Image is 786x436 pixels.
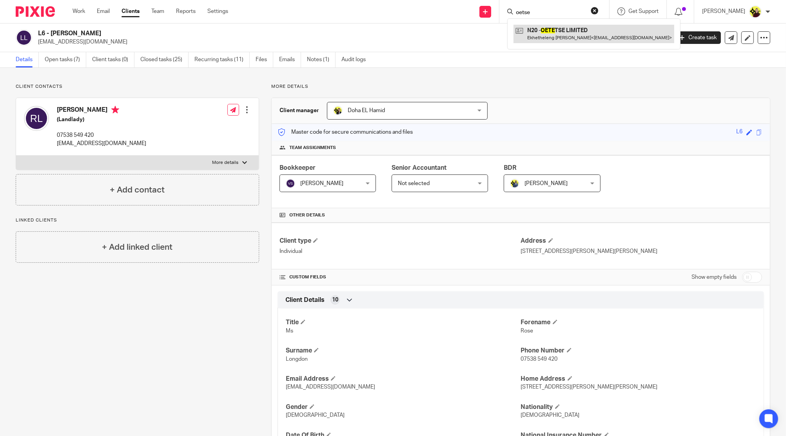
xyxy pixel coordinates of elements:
[57,140,146,147] p: [EMAIL_ADDRESS][DOMAIN_NAME]
[16,217,259,223] p: Linked clients
[521,347,756,355] h4: Phone Number
[279,52,301,67] a: Emails
[286,403,521,411] h4: Gender
[504,165,516,171] span: BDR
[300,181,343,186] span: [PERSON_NAME]
[57,106,146,116] h4: [PERSON_NAME]
[57,131,146,139] p: 07538 549 420
[57,116,146,124] h5: (Landlady)
[256,52,273,67] a: Files
[702,7,745,15] p: [PERSON_NAME]
[271,84,770,90] p: More details
[16,29,32,46] img: svg%3E
[736,128,742,137] div: L6
[111,106,119,114] i: Primary
[16,52,39,67] a: Details
[348,108,385,113] span: Doha EL Hamid
[332,296,338,304] span: 10
[289,212,325,218] span: Other details
[286,375,521,383] h4: Email Address
[521,375,756,383] h4: Home Address
[289,145,336,151] span: Team assignments
[286,356,308,362] span: Longdon
[515,9,586,16] input: Search
[521,328,534,334] span: Rose
[591,7,599,15] button: Clear
[280,237,521,245] h4: Client type
[392,165,447,171] span: Senior Accountant
[45,52,86,67] a: Open tasks (7)
[525,181,568,186] span: [PERSON_NAME]
[333,106,343,115] img: Doha-Starbridge.jpg
[280,274,521,280] h4: CUSTOM FIELDS
[212,160,238,166] p: More details
[151,7,164,15] a: Team
[122,7,140,15] a: Clients
[307,52,336,67] a: Notes (1)
[749,5,762,18] img: Megan-Starbridge.jpg
[280,247,521,255] p: Individual
[24,106,49,131] img: svg%3E
[16,6,55,17] img: Pixie
[628,9,659,14] span: Get Support
[521,237,762,245] h4: Address
[285,296,325,304] span: Client Details
[194,52,250,67] a: Recurring tasks (11)
[286,412,345,418] span: [DEMOGRAPHIC_DATA]
[398,181,430,186] span: Not selected
[110,184,165,196] h4: + Add contact
[16,84,259,90] p: Client contacts
[92,52,134,67] a: Client tasks (0)
[521,318,756,327] h4: Forename
[341,52,372,67] a: Audit logs
[521,384,658,390] span: [STREET_ADDRESS][PERSON_NAME][PERSON_NAME]
[38,38,664,46] p: [EMAIL_ADDRESS][DOMAIN_NAME]
[280,107,319,114] h3: Client manager
[286,179,295,188] img: svg%3E
[510,179,519,188] img: Dennis-Starbridge.jpg
[675,31,721,44] a: Create task
[692,273,737,281] label: Show empty fields
[97,7,110,15] a: Email
[38,29,539,38] h2: L6 - [PERSON_NAME]
[278,128,413,136] p: Master code for secure communications and files
[521,247,762,255] p: [STREET_ADDRESS][PERSON_NAME][PERSON_NAME]
[286,384,375,390] span: [EMAIL_ADDRESS][DOMAIN_NAME]
[521,412,580,418] span: [DEMOGRAPHIC_DATA]
[286,347,521,355] h4: Surname
[176,7,196,15] a: Reports
[207,7,228,15] a: Settings
[521,403,756,411] h4: Nationality
[102,241,172,253] h4: + Add linked client
[73,7,85,15] a: Work
[286,318,521,327] h4: Title
[140,52,189,67] a: Closed tasks (25)
[280,165,316,171] span: Bookkeeper
[286,328,293,334] span: Ms
[521,356,558,362] span: 07538 549 420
